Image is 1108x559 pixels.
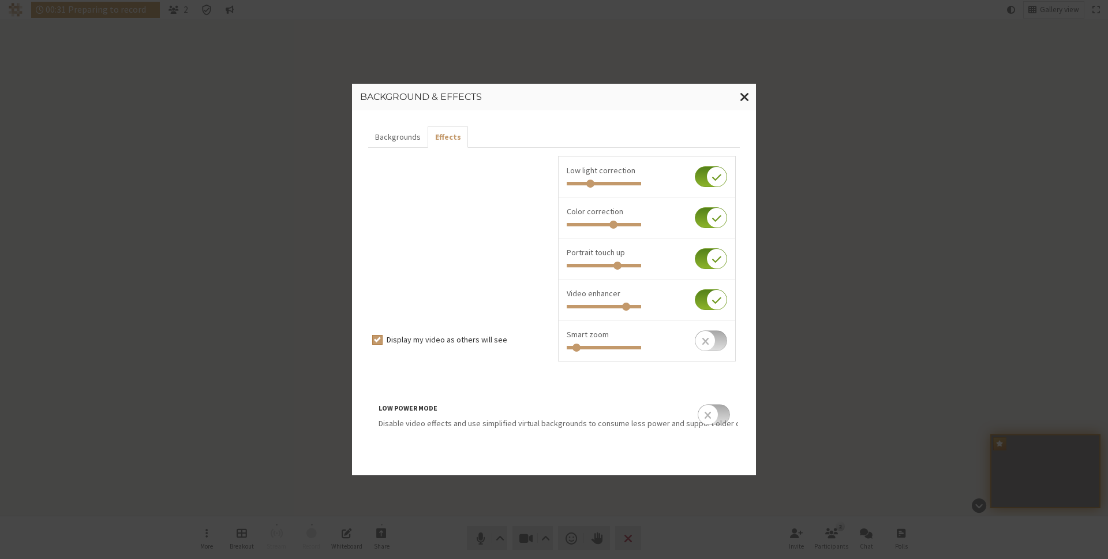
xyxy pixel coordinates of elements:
span: Video enhancer [567,288,620,299]
button: Backgrounds [368,126,428,148]
h3: Background & effects [360,92,748,102]
button: Effects [428,126,467,148]
label: Display my video as others will see [387,334,551,346]
h5: Low power mode [379,403,730,413]
span: Portrait touch up [567,247,625,258]
button: Close modal [733,84,756,110]
span: Color correction [567,206,623,217]
span: Smart zoom [567,329,609,340]
p: Disable video effects and use simplified virtual backgrounds to consume less power and support ol... [379,418,730,430]
span: Low light correction [567,165,635,176]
